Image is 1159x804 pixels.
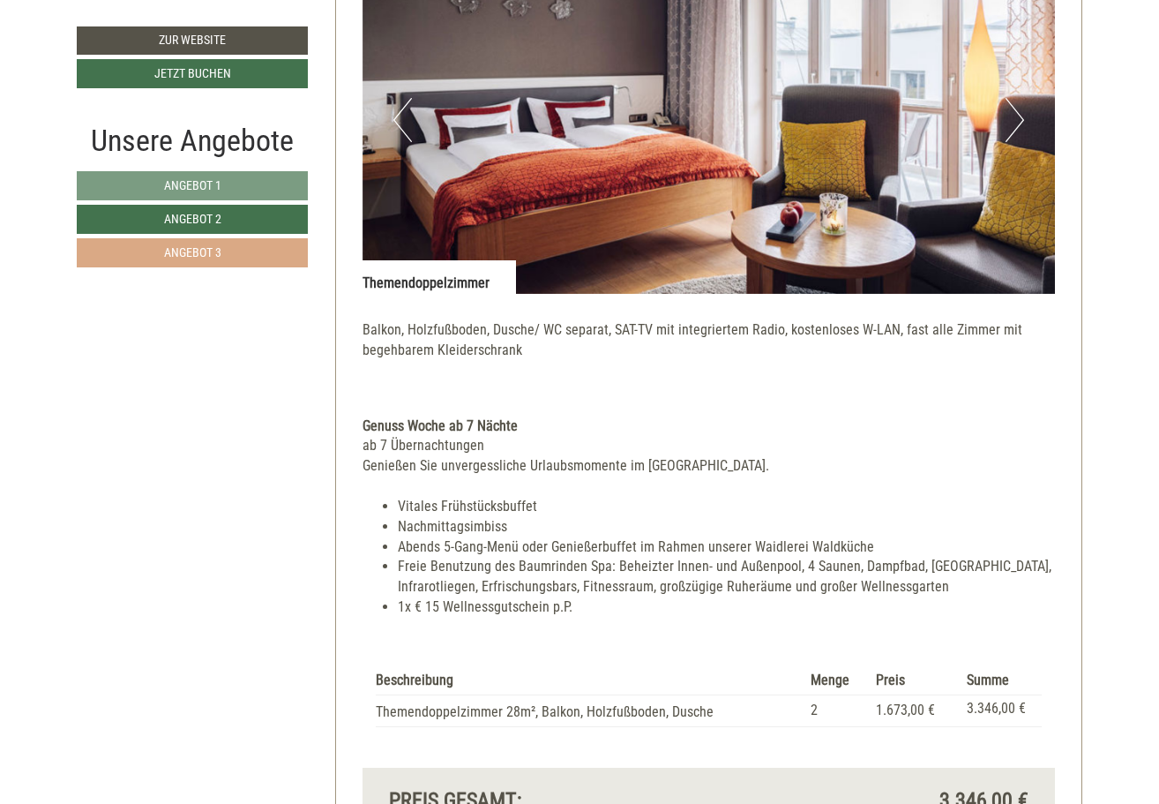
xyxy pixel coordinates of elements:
[876,702,935,718] span: 1.673,00 €
[363,320,1056,381] p: Balkon, Holzfußboden, Dusche/ WC separat, SAT-TV mit integriertem Radio, kostenloses W-LAN, fast ...
[960,667,1042,695] th: Summe
[376,695,804,726] td: Themendoppelzimmer 28m², Balkon, Holzfußboden, Dusche
[804,667,869,695] th: Menge
[376,667,804,695] th: Beschreibung
[363,417,1056,437] div: Genuss Woche ab 7 Nächte
[77,119,308,162] div: Unsere Angebote
[869,667,960,695] th: Preis
[960,695,1042,726] td: 3.346,00 €
[398,537,1056,558] li: Abends 5-Gang-Menü oder Genießerbuffet im Rahmen unserer Waidlerei Waldküche
[363,436,1056,477] div: ab 7 Übernachtungen Genießen Sie unvergessliche Urlaubsmomente im [GEOGRAPHIC_DATA].
[1006,98,1024,142] button: Next
[363,260,516,294] div: Themendoppelzimmer
[164,245,221,259] span: Angebot 3
[398,557,1056,597] li: Freie Benutzung des Baumrinden Spa: Beheizter Innen- und Außenpool, 4 Saunen, Dampfbad, [GEOGRAPH...
[398,497,1056,517] li: Vitales Frühstücksbuffet
[77,59,308,88] a: Jetzt buchen
[164,212,221,226] span: Angebot 2
[77,26,308,55] a: Zur Website
[393,98,412,142] button: Previous
[804,695,869,726] td: 2
[398,597,1056,618] li: 1x € 15 Wellnessgutschein p.P.
[164,178,221,192] span: Angebot 1
[398,517,1056,537] li: Nachmittagsimbiss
